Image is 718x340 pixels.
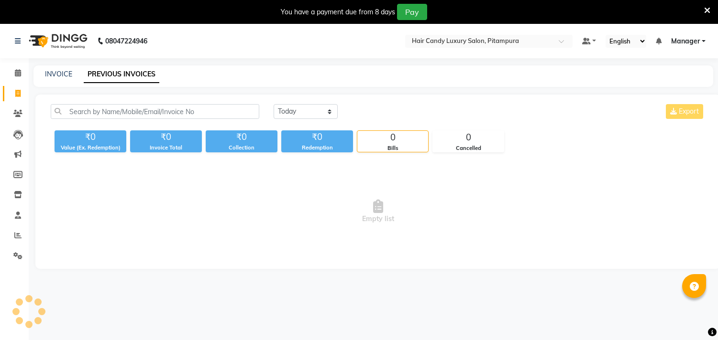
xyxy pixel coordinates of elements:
div: Invoice Total [130,144,202,152]
a: INVOICE [45,70,72,78]
div: 0 [357,131,428,144]
div: Redemption [281,144,353,152]
span: Empty list [51,164,705,259]
input: Search by Name/Mobile/Email/Invoice No [51,104,259,119]
div: You have a payment due from 8 days [281,7,395,17]
div: Cancelled [433,144,504,152]
button: Pay [397,4,427,20]
div: ₹0 [281,130,353,144]
div: 0 [433,131,504,144]
div: ₹0 [130,130,202,144]
div: ₹0 [206,130,277,144]
div: Bills [357,144,428,152]
div: ₹0 [55,130,126,144]
div: Value (Ex. Redemption) [55,144,126,152]
b: 08047224946 [105,28,147,54]
div: Collection [206,144,277,152]
a: PREVIOUS INVOICES [84,66,159,83]
img: logo [24,28,90,54]
iframe: chat widget [678,302,708,330]
span: Manager [671,36,700,46]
